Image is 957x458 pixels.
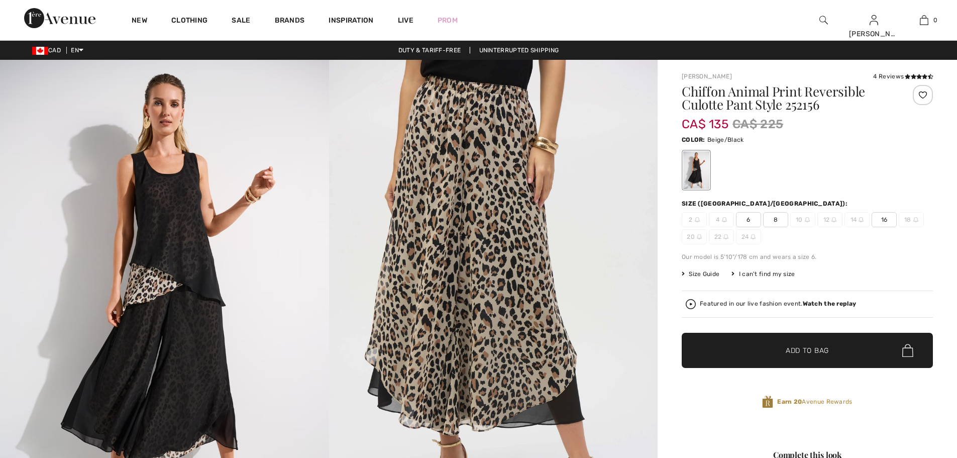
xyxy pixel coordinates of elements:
[790,212,815,227] span: 10
[700,301,856,307] div: Featured in our live fashion event.
[723,234,728,239] img: ring-m.svg
[819,14,828,26] img: search the website
[32,47,65,54] span: CAD
[682,85,891,111] h1: Chiffon Animal Print Reversible Culotte Pant Style 252156
[751,234,756,239] img: ring-m.svg
[805,217,810,222] img: ring-m.svg
[682,269,719,279] span: Size Guide
[899,212,924,227] span: 18
[786,345,829,356] span: Add to Bag
[736,212,761,227] span: 6
[695,217,700,222] img: ring-m.svg
[329,16,373,27] span: Inspiration
[398,15,413,26] a: Live
[777,397,852,406] span: Avenue Rewards
[913,217,918,222] img: ring-m.svg
[232,16,250,27] a: Sale
[682,212,707,227] span: 2
[682,199,849,208] div: Size ([GEOGRAPHIC_DATA]/[GEOGRAPHIC_DATA]):
[736,229,761,244] span: 24
[920,14,928,26] img: My Bag
[682,229,707,244] span: 20
[683,151,709,189] div: Beige/Black
[872,212,897,227] span: 16
[709,212,734,227] span: 4
[731,269,795,279] div: I can't find my size
[709,229,734,244] span: 22
[71,47,83,54] span: EN
[24,8,95,28] img: 1ère Avenue
[707,136,743,143] span: Beige/Black
[682,252,933,261] div: Our model is 5'10"/178 cm and wears a size 6.
[132,16,147,27] a: New
[803,300,857,307] strong: Watch the replay
[762,395,773,409] img: Avenue Rewards
[32,47,48,55] img: Canadian Dollar
[831,217,836,222] img: ring-m.svg
[777,398,802,405] strong: Earn 20
[686,299,696,309] img: Watch the replay
[682,73,732,80] a: [PERSON_NAME]
[899,14,948,26] a: 0
[275,16,305,27] a: Brands
[870,15,878,25] a: Sign In
[873,72,933,81] div: 4 Reviews
[697,234,702,239] img: ring-m.svg
[732,115,783,133] span: CA$ 225
[859,217,864,222] img: ring-m.svg
[171,16,207,27] a: Clothing
[682,333,933,368] button: Add to Bag
[844,212,870,227] span: 14
[763,212,788,227] span: 8
[902,344,913,357] img: Bag.svg
[870,14,878,26] img: My Info
[849,29,898,39] div: [PERSON_NAME]
[933,16,937,25] span: 0
[722,217,727,222] img: ring-m.svg
[682,136,705,143] span: Color:
[817,212,842,227] span: 12
[682,107,728,131] span: CA$ 135
[438,15,458,26] a: Prom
